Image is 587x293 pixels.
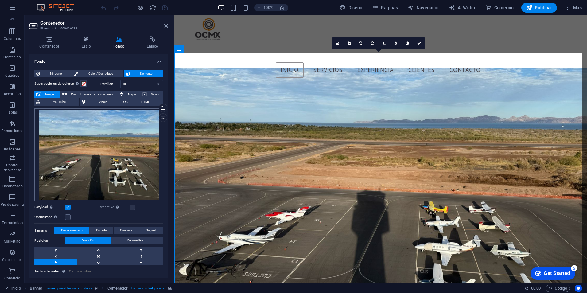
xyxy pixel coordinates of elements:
i: Volver a cargar página [149,4,156,11]
a: Girar 90° a la izquierda [355,37,367,49]
span: Diseño [340,5,363,11]
button: Dirección [65,237,111,244]
span: Publicar [526,5,552,11]
span: Contiene [120,227,132,234]
div: WhatsAppImage2025-03-01at12.23.19PM.jpeg [34,108,163,201]
button: HTML [121,98,163,106]
button: Elemento [124,70,163,77]
h4: Contenedor [29,36,72,49]
label: Tamaño [34,227,54,234]
button: AI Writer [446,3,478,13]
button: Color / Degradado [72,70,123,77]
span: Más [564,5,582,11]
span: Elemento [132,70,161,77]
p: Marketing [4,239,21,244]
button: reload [149,4,156,11]
label: Optimizado [34,213,65,221]
span: . banner-content .parallax [130,285,165,292]
button: YouTube [34,98,79,106]
button: Mapa [117,91,140,98]
span: Video [149,91,161,98]
span: Páginas [372,5,398,11]
p: Cuadros [5,73,20,78]
div: % [154,80,163,88]
a: Haz clic para cancelar la selección y doble clic para abrir páginas [5,285,21,292]
h2: Contenedor [40,20,168,26]
h4: Fondo [103,36,137,49]
span: Portada [96,227,107,234]
a: Girar 90° a la derecha [367,37,379,49]
button: Ninguno [34,70,72,77]
span: AI Writer [449,5,476,11]
i: Este elemento contiene un fondo [168,287,172,290]
span: Vimeo [87,98,119,106]
a: Modo de recorte [344,37,355,49]
span: Navegador [408,5,439,11]
button: Imagen [34,91,60,98]
span: Imagen [43,91,58,98]
h3: Elemento #ed-600466787 [40,26,156,31]
span: Código [548,285,567,292]
span: Personalizado [127,237,146,244]
button: Código [546,285,570,292]
button: Predeterminado [54,227,89,234]
span: Dirección [82,237,94,244]
label: Receptivo [99,204,130,211]
span: Predeterminado [61,227,83,234]
span: 00 00 [531,285,541,292]
button: Contiene [114,227,139,234]
p: Accordion [4,92,21,96]
h4: Enlace [137,36,168,49]
button: Personalizado [111,237,163,244]
label: Parallax [100,82,120,86]
span: Haz clic para seleccionar y doble clic para editar [107,285,128,292]
a: Desenfoque [390,37,402,49]
p: Imágenes [4,147,21,152]
a: Confirmar ( Ctrl ⏎ ) [414,37,425,49]
h6: 100% [263,4,273,11]
p: Formularios [2,221,22,225]
button: Video [140,91,163,98]
button: Navegador [405,3,441,13]
button: Comercio [483,3,516,13]
div: Get Started 5 items remaining, 0% complete [3,3,48,16]
span: Mapa [126,91,138,98]
button: Original [139,227,163,234]
p: Encabezado [2,184,23,189]
span: Ninguno [42,70,70,77]
div: 5 [44,1,50,7]
button: Portada [89,227,113,234]
a: Selecciona archivos del administrador de archivos, de la galería de fotos o carga archivo(s) [332,37,344,49]
p: Columnas [4,36,21,41]
p: Prestaciones [1,128,23,133]
span: Haz clic para seleccionar y doble clic para editar [30,285,43,292]
button: Más [562,3,584,13]
p: Comercio [4,276,21,281]
span: YouTube [42,98,77,106]
nav: breadcrumb [30,285,172,292]
span: Control deslizante de imágenes [69,91,115,98]
button: Control deslizante de imágenes [60,91,117,98]
i: Este elemento es un preajuste personalizable [95,287,98,290]
p: Contenido [3,55,21,60]
label: Lazyload [34,204,65,211]
span: . banner .preset-banner-v3-hdecor [45,285,92,292]
a: Escala de grises [402,37,414,49]
input: Texto alternativo... [67,268,163,275]
h4: Estilo [72,36,103,49]
span: Original [146,227,156,234]
a: Cambiar orientación [379,37,390,49]
i: Al redimensionar, ajustar el nivel de zoom automáticamente para ajustarse al dispositivo elegido. [279,5,285,10]
button: Páginas [370,3,400,13]
label: Posición [34,237,65,244]
img: Editor Logo [35,4,81,11]
span: Color / Degradado [80,70,121,77]
button: Vimeo [80,98,121,106]
p: Tablas [7,110,18,115]
p: Pie de página [1,202,24,207]
span: Comercio [485,5,514,11]
span: : [535,286,536,291]
button: Haz clic para salir del modo de previsualización y seguir editando [137,4,144,11]
div: Get Started [17,7,43,12]
button: Usercentrics [575,285,582,292]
